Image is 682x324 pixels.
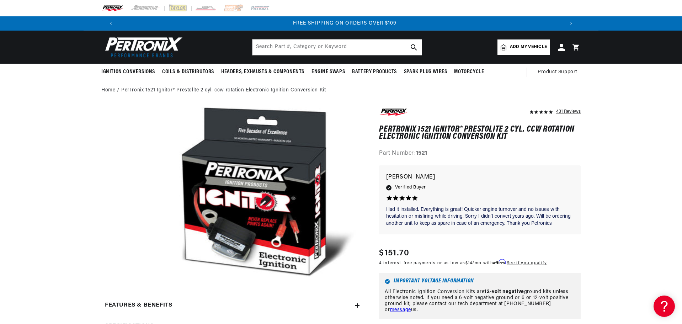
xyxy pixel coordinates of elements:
[101,86,581,94] nav: breadcrumbs
[406,39,422,55] button: search button
[218,64,308,80] summary: Headers, Exhausts & Components
[538,64,581,81] summary: Product Support
[497,39,550,55] a: Add my vehicle
[564,16,578,31] button: Translation missing: en.sections.announcements.next_announcement
[465,261,473,265] span: $14
[493,259,506,265] span: Affirm
[510,44,547,51] span: Add my vehicle
[385,289,575,313] p: All Electronic Ignition Conversion Kits are ground kits unless otherwise noted. If you need a 6-v...
[311,68,345,76] span: Engine Swaps
[390,307,411,313] a: message
[293,21,396,26] span: FREE SHIPPING ON ORDERS OVER $109
[538,68,577,76] span: Product Support
[308,64,348,80] summary: Engine Swaps
[84,16,598,31] slideshow-component: Translation missing: en.sections.announcements.announcement_bar
[352,68,397,76] span: Battery Products
[101,295,365,316] summary: Features & Benefits
[416,150,427,156] strong: 1521
[252,39,422,55] input: Search Part #, Category or Keyword
[101,64,159,80] summary: Ignition Conversions
[121,86,326,94] a: PerTronix 1521 Ignitor® Prestolite 2 cyl. ccw rotation Electronic Ignition Conversion Kit
[379,260,547,266] p: 4 interest-free payments or as low as /mo with .
[386,172,574,182] p: [PERSON_NAME]
[348,64,400,80] summary: Battery Products
[101,35,183,59] img: Pertronix
[104,16,118,31] button: Translation missing: en.sections.announcements.previous_announcement
[122,20,568,27] div: Announcement
[101,86,115,94] a: Home
[162,68,214,76] span: Coils & Distributors
[484,289,524,294] strong: 12-volt negative
[556,107,581,116] div: 431 Reviews
[379,149,581,158] div: Part Number:
[385,279,575,284] h6: Important Voltage Information
[379,247,409,260] span: $151.70
[386,206,574,227] p: Had it installed. Everything is great! Quicker engine turnover and no issues with hesitation or m...
[159,64,218,80] summary: Coils & Distributors
[221,68,304,76] span: Headers, Exhausts & Components
[379,126,581,140] h1: PerTronix 1521 Ignitor® Prestolite 2 cyl. ccw rotation Electronic Ignition Conversion Kit
[395,184,426,191] span: Verified Buyer
[451,64,487,80] summary: Motorcycle
[400,64,451,80] summary: Spark Plug Wires
[105,301,172,310] h2: Features & Benefits
[454,68,484,76] span: Motorcycle
[122,20,568,27] div: 3 of 3
[404,68,447,76] span: Spark Plug Wires
[507,261,547,265] a: See if you qualify - Learn more about Affirm Financing (opens in modal)
[101,107,365,281] media-gallery: Gallery Viewer
[101,68,155,76] span: Ignition Conversions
